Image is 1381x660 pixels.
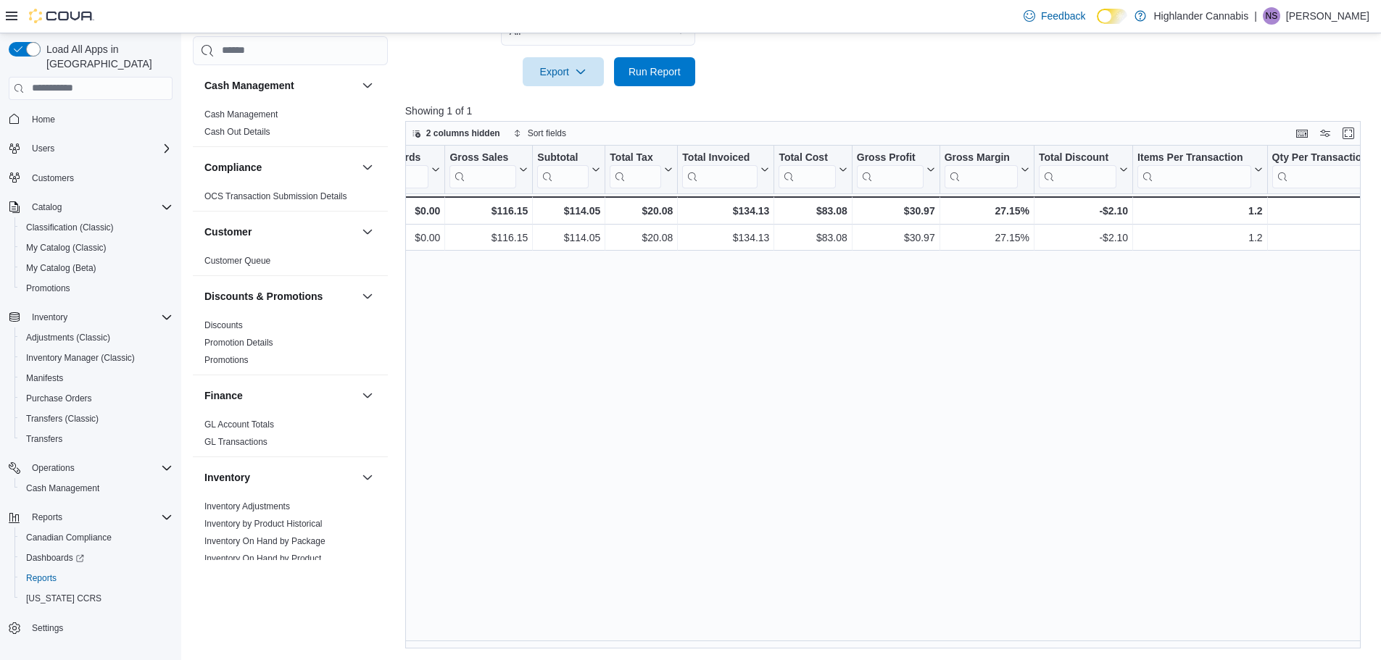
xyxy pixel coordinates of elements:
[20,549,90,567] a: Dashboards
[26,532,112,543] span: Canadian Compliance
[26,619,173,637] span: Settings
[1272,151,1375,164] div: Qty Per Transaction
[26,619,69,637] a: Settings
[26,140,60,157] button: Users
[20,239,173,256] span: My Catalog (Classic)
[204,255,270,267] span: Customer Queue
[20,390,98,407] a: Purchase Orders
[614,57,695,86] button: Run Report
[204,519,323,529] a: Inventory by Product Historical
[20,219,173,236] span: Classification (Classic)
[204,126,270,138] span: Cash Out Details
[1018,1,1091,30] a: Feedback
[371,151,428,164] div: Gift Cards
[1272,151,1375,188] div: Qty Per Transaction
[20,410,104,427] a: Transfers (Classic)
[1097,9,1127,24] input: Dark Mode
[29,9,94,23] img: Cova
[857,202,935,220] div: $30.97
[204,501,290,512] span: Inventory Adjustments
[1340,125,1357,142] button: Enter fullscreen
[14,478,178,498] button: Cash Management
[20,280,76,297] a: Promotions
[204,470,250,485] h3: Inventory
[26,199,173,216] span: Catalog
[204,109,278,120] a: Cash Management
[204,160,262,175] h3: Compliance
[1039,151,1116,188] div: Total Discount
[26,199,67,216] button: Catalog
[26,433,62,445] span: Transfers
[26,483,99,494] span: Cash Management
[32,201,62,213] span: Catalog
[32,143,54,154] span: Users
[1039,202,1128,220] div: -$2.10
[1137,229,1263,246] div: 1.2
[204,225,356,239] button: Customer
[32,622,63,634] span: Settings
[20,239,112,256] a: My Catalog (Classic)
[359,223,376,241] button: Customer
[610,151,661,188] div: Total Tax
[371,151,440,188] button: Gift Cards
[14,588,178,609] button: [US_STATE] CCRS
[204,470,356,485] button: Inventory
[1286,7,1369,25] p: [PERSON_NAME]
[779,151,835,188] div: Total Cost
[406,125,506,142] button: 2 columns hidden
[26,309,173,326] span: Inventory
[204,419,274,430] span: GL Account Totals
[14,548,178,568] a: Dashboards
[204,535,325,547] span: Inventory On Hand by Package
[857,229,935,246] div: $30.97
[32,114,55,125] span: Home
[14,429,178,449] button: Transfers
[193,416,388,456] div: Finance
[857,151,924,188] div: Gross Profit
[20,329,173,346] span: Adjustments (Classic)
[20,480,173,497] span: Cash Management
[359,288,376,305] button: Discounts & Promotions
[371,151,428,188] div: Gift Card Sales
[20,480,105,497] a: Cash Management
[359,159,376,176] button: Compliance
[1039,151,1128,188] button: Total Discount
[14,258,178,278] button: My Catalog (Beta)
[20,369,69,387] a: Manifests
[537,151,600,188] button: Subtotal
[204,337,273,348] span: Promotion Details
[26,509,68,526] button: Reports
[26,222,114,233] span: Classification (Classic)
[204,289,356,304] button: Discounts & Promotions
[682,229,769,246] div: $134.13
[1097,24,1098,25] span: Dark Mode
[1153,7,1248,25] p: Highlander Cannabis
[14,409,178,429] button: Transfers (Classic)
[537,229,600,246] div: $114.05
[779,202,847,220] div: $83.08
[610,229,673,246] div: $20.08
[20,369,173,387] span: Manifests
[537,202,600,220] div: $114.05
[857,151,924,164] div: Gross Profit
[1039,151,1116,164] div: Total Discount
[20,529,173,546] span: Canadian Compliance
[204,501,290,511] a: Inventory Adjustments
[26,459,173,477] span: Operations
[193,106,388,146] div: Cash Management
[449,202,528,220] div: $116.15
[41,42,173,71] span: Load All Apps in [GEOGRAPHIC_DATA]
[14,217,178,238] button: Classification (Classic)
[779,151,847,188] button: Total Cost
[26,393,92,404] span: Purchase Orders
[3,307,178,327] button: Inventory
[682,151,758,188] div: Total Invoiced
[372,229,441,246] div: $0.00
[610,151,673,188] button: Total Tax
[204,256,270,266] a: Customer Queue
[944,202,1029,220] div: 27.15%
[779,229,847,246] div: $83.08
[682,202,769,220] div: $134.13
[26,352,135,364] span: Inventory Manager (Classic)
